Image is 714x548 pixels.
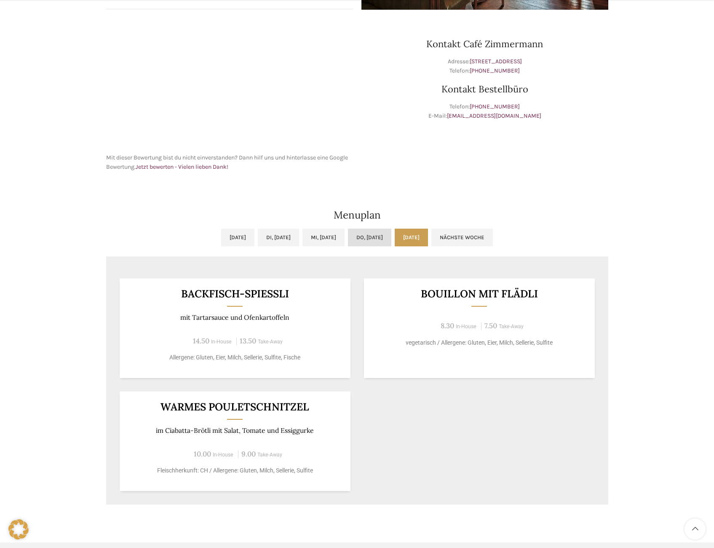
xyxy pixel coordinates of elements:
p: Allergene: Gluten, Eier, Milch, Sellerie, Sulfite, Fische [130,353,340,362]
p: Adresse: Telefon: [361,57,608,76]
span: In-House [456,324,476,329]
span: 7.50 [484,321,497,330]
span: 9.00 [241,449,256,459]
p: im Ciabatta-Brötli mit Salat, Tomate und Essiggurke [130,427,340,435]
p: vegetarisch / Allergene: Gluten, Eier, Milch, Sellerie, Sulfite [374,338,584,347]
span: Take-Away [257,452,282,458]
span: 13.50 [240,336,256,346]
p: mit Tartarsauce und Ofenkartoffeln [130,313,340,321]
a: [PHONE_NUMBER] [470,103,520,110]
a: [PHONE_NUMBER] [470,67,520,74]
h3: Warmes Pouletschnitzel [130,402,340,412]
h3: Kontakt Bestellbüro [361,84,608,94]
iframe: schwyter rorschacherstrasse [106,18,353,145]
a: [DATE] [221,229,254,246]
span: 10.00 [194,449,211,459]
h2: Menuplan [106,210,608,220]
span: Take-Away [499,324,524,329]
a: [EMAIL_ADDRESS][DOMAIN_NAME] [447,112,541,119]
span: Take-Away [258,339,283,345]
a: Nächste Woche [431,229,493,246]
h3: Bouillon mit Flädli [374,289,584,299]
a: Scroll to top button [685,518,706,540]
p: Telefon: E-Mail: [361,102,608,121]
a: [STREET_ADDRESS] [470,58,522,65]
a: Do, [DATE] [348,229,391,246]
span: In-House [213,452,233,458]
p: Mit dieser Bewertung bist du nicht einverstanden? Dann hilf uns und hinterlasse eine Google Bewer... [106,153,353,172]
a: Mi, [DATE] [302,229,345,246]
h3: BACKFISCH-SPIESSLI [130,289,340,299]
a: Di, [DATE] [258,229,299,246]
a: [DATE] [395,229,428,246]
p: Fleischherkunft: CH / Allergene: Gluten, Milch, Sellerie, Sulfite [130,466,340,475]
h3: Kontakt Café Zimmermann [361,39,608,49]
span: 8.30 [441,321,454,330]
a: Jetzt bewerten - Vielen lieben Dank! [136,163,228,170]
span: In-House [211,339,232,345]
span: 14.50 [193,336,209,346]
